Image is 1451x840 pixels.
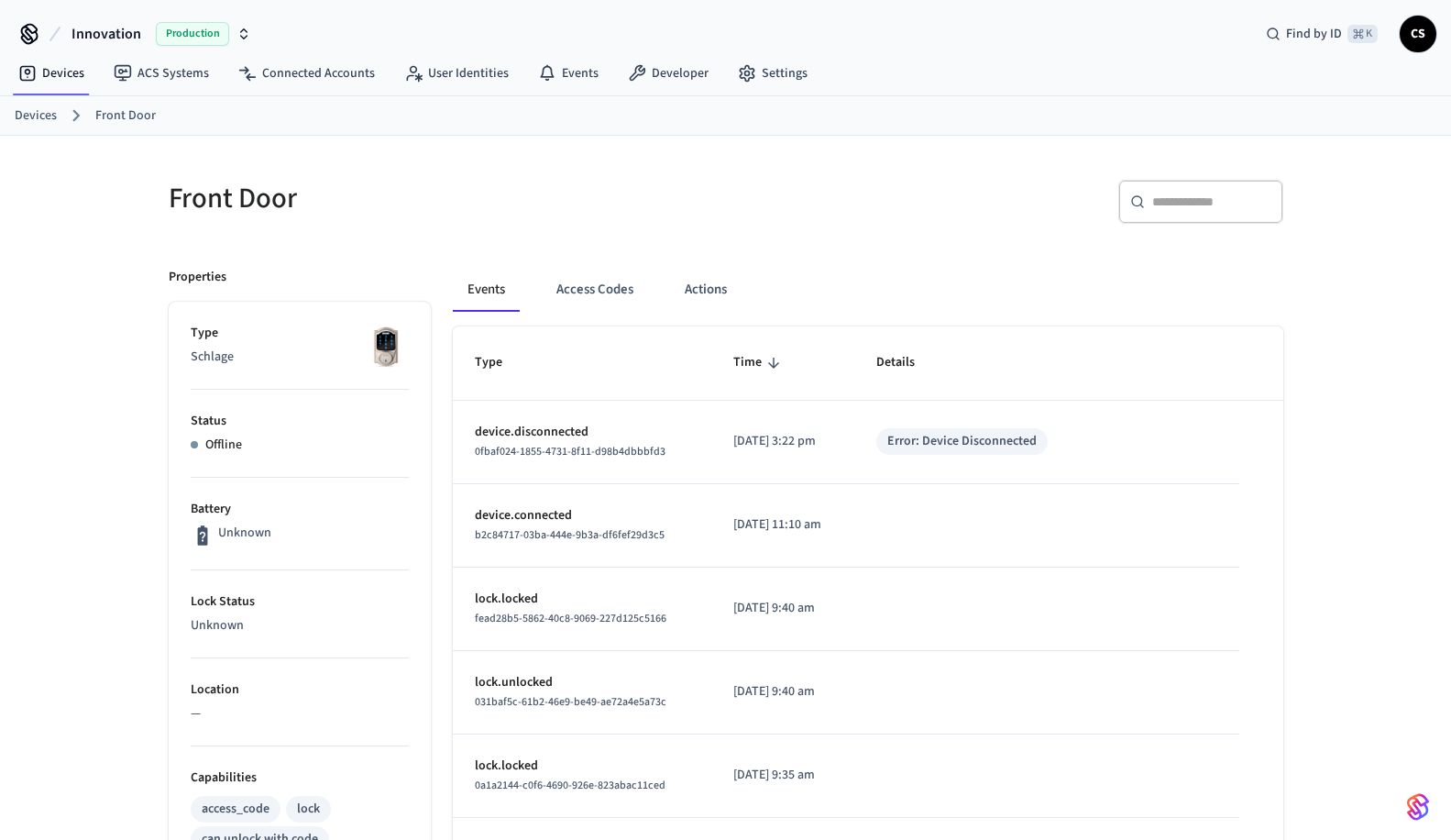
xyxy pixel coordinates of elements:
[475,590,689,609] p: lock.locked
[723,57,822,90] a: Settings
[733,432,832,451] p: [DATE] 3:22 pm
[475,348,526,377] span: Type
[71,23,141,45] span: Innovation
[1402,17,1435,50] span: CS
[453,268,1283,312] div: ant example
[475,444,665,459] span: 0fbaf024-1855-4731-8f11-d98b4dbbbfd3
[887,432,1037,451] div: Error: Device Disconnected
[733,515,832,535] p: [DATE] 11:10 am
[4,57,99,90] a: Devices
[475,673,689,692] p: lock.unlocked
[733,766,832,785] p: [DATE] 9:35 am
[1407,792,1429,822] img: SeamLogoGradient.69752ec5.svg
[191,592,409,612] p: Lock Status
[191,768,409,788] p: Capabilities
[191,500,409,519] p: Battery
[191,616,409,636] p: Unknown
[733,599,832,618] p: [DATE] 9:40 am
[475,611,666,626] span: fead28b5-5862-40c8-9069-227d125c5166
[876,348,939,377] span: Details
[475,527,665,543] span: b2c84717-03ba-444e-9b3a-df6fef29d3c5
[169,268,226,287] p: Properties
[205,436,242,455] p: Offline
[99,57,224,90] a: ACS Systems
[297,800,320,819] div: lock
[475,757,689,776] p: lock.locked
[475,506,689,525] p: device.connected
[542,268,648,312] button: Access Codes
[95,106,156,126] a: Front Door
[191,412,409,431] p: Status
[453,268,520,312] button: Events
[191,348,409,367] p: Schlage
[224,57,390,90] a: Connected Accounts
[156,22,229,46] span: Production
[1286,25,1342,43] span: Find by ID
[475,694,666,710] span: 031baf5c-61b2-46e9-be49-ae72a4e5a73c
[1251,17,1392,50] div: Find by ID⌘ K
[191,680,409,700] p: Location
[523,57,613,90] a: Events
[613,57,723,90] a: Developer
[15,106,57,126] a: Devices
[475,423,689,442] p: device.disconnected
[218,524,271,543] p: Unknown
[1400,16,1436,52] button: CS
[733,682,832,702] p: [DATE] 9:40 am
[202,800,269,819] div: access_code
[169,180,715,217] h5: Front Door
[733,348,786,377] span: Time
[191,704,409,724] p: —
[475,778,665,793] span: 0a1a2144-c0f6-4690-926e-823abac11ced
[670,268,742,312] button: Actions
[390,57,523,90] a: User Identities
[1347,25,1378,43] span: ⌘ K
[191,324,409,343] p: Type
[363,324,409,370] img: Schlage Sense Smart Deadbolt with Camelot Trim, Front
